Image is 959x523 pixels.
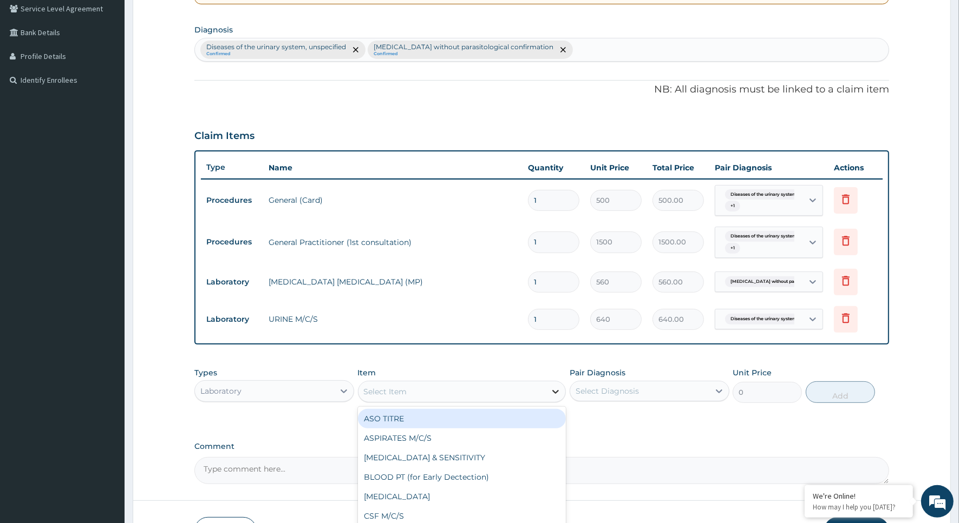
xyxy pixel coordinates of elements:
[374,43,553,51] p: [MEDICAL_DATA] without parasitological confirmation
[194,24,233,35] label: Diagnosis
[374,51,553,57] small: Confirmed
[813,502,905,512] p: How may I help you today?
[56,61,182,75] div: Chat with us now
[358,428,566,448] div: ASPIRATES M/C/S
[201,232,263,252] td: Procedures
[201,272,263,292] td: Laboratory
[358,487,566,506] div: [MEDICAL_DATA]
[5,295,206,333] textarea: Type your message and hit 'Enter'
[263,189,523,211] td: General (Card)
[358,467,566,487] div: BLOOD PT (for Early Dectection)
[725,314,805,325] span: Diseases of the urinary system...
[351,45,361,55] span: remove selection option
[828,157,883,178] th: Actions
[364,386,407,397] div: Select Item
[201,309,263,329] td: Laboratory
[263,271,523,293] td: [MEDICAL_DATA] [MEDICAL_DATA] (MP)
[725,276,828,287] span: [MEDICAL_DATA] without parasitologica...
[733,367,772,378] label: Unit Price
[806,381,875,403] button: Add
[358,409,566,428] div: ASO TITRE
[576,386,639,396] div: Select Diagnosis
[725,243,740,254] span: + 1
[813,491,905,501] div: We're Online!
[194,83,889,97] p: NB: All diagnosis must be linked to a claim item
[585,157,647,178] th: Unit Price
[725,201,740,211] span: + 1
[200,386,242,396] div: Laboratory
[570,367,625,378] label: Pair Diagnosis
[194,368,217,378] label: Types
[263,231,523,253] td: General Practitioner (1st consultation)
[20,54,44,81] img: d_794563401_company_1708531726252_794563401
[206,51,346,57] small: Confirmed
[725,231,805,242] span: Diseases of the urinary system...
[206,43,346,51] p: Diseases of the urinary system, unspecified
[194,442,889,451] label: Comment
[178,5,204,31] div: Minimize live chat window
[709,157,828,178] th: Pair Diagnosis
[63,136,149,246] span: We're online!
[263,308,523,330] td: URINE M/C/S
[558,45,568,55] span: remove selection option
[194,130,255,142] h3: Claim Items
[201,157,263,177] th: Type
[647,157,709,178] th: Total Price
[523,157,585,178] th: Quantity
[358,448,566,467] div: [MEDICAL_DATA] & SENSITIVITY
[263,157,523,178] th: Name
[725,189,805,200] span: Diseases of the urinary system...
[358,367,376,378] label: Item
[201,190,263,210] td: Procedures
